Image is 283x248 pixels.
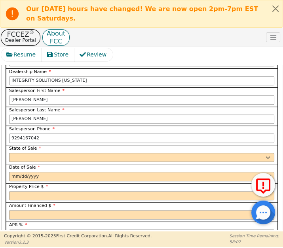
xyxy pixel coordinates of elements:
[230,233,279,239] p: Session Time Remaining:
[47,32,65,36] p: About
[9,184,48,189] span: Property Price $
[42,48,75,61] button: Store
[9,88,65,93] span: Salesperson First Name
[5,37,36,43] p: Dealer Portal
[9,172,274,181] input: YYYY-MM-DD
[230,239,279,245] p: 58:07
[74,48,113,61] button: Review
[9,126,55,132] span: Salesperson Phone
[54,51,68,59] span: Store
[26,5,258,22] b: Our [DATE] hours have changed! We are now open 2pm-7pm EST on Saturdays.
[9,229,274,239] input: xx.xx%
[266,32,280,43] button: Toggle navigation
[9,146,41,151] span: State of Sale
[9,107,65,113] span: Salesperson Last Name
[4,239,152,245] p: Version 3.2.3
[87,51,106,59] span: Review
[1,48,42,61] button: Resume
[268,0,283,17] button: Close alert
[13,51,36,59] span: Resume
[29,29,34,35] sup: ®
[47,39,65,43] p: FCC
[9,203,55,208] span: Amount Financed $
[9,69,51,74] span: Dealership Name
[5,32,36,37] p: FCCEZ
[1,29,40,46] button: FCCEZ®Dealer Portal
[9,222,27,227] span: APR %
[108,233,152,239] span: All Rights Reserved.
[4,233,152,240] p: Copyright © 2015- 2025 First Credit Corporation.
[9,165,40,170] span: Date of Sale
[42,29,70,46] button: AboutFCC
[251,173,275,197] button: Report Error to FCC
[9,133,274,143] input: 303-867-5309 x104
